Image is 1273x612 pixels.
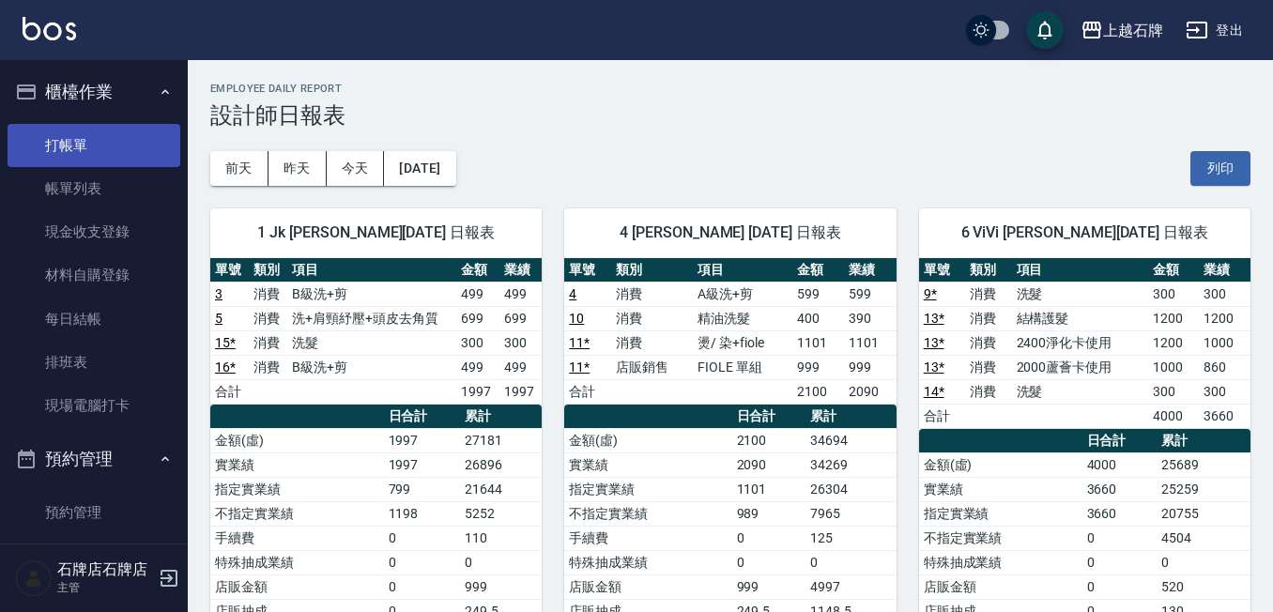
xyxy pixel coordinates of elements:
td: 0 [384,526,460,550]
a: 材料自購登錄 [8,253,180,297]
button: 登出 [1178,13,1250,48]
td: 390 [844,306,896,330]
td: 特殊抽成業績 [210,550,384,574]
td: 0 [732,526,806,550]
td: 店販金額 [564,574,731,599]
td: 洗髮 [1012,282,1148,306]
td: 洗+肩頸紓壓+頭皮去角質 [287,306,456,330]
td: 499 [456,282,498,306]
td: 520 [1157,574,1250,599]
button: save [1026,11,1064,49]
td: 0 [1082,550,1157,574]
th: 金額 [456,258,498,283]
td: 特殊抽成業績 [919,550,1082,574]
td: 20755 [1157,501,1250,526]
th: 累計 [1157,429,1250,453]
td: 999 [732,574,806,599]
td: 989 [732,501,806,526]
button: 前天 [210,151,268,186]
td: 300 [499,330,543,355]
th: 類別 [611,258,693,283]
td: 1101 [844,330,896,355]
td: 消費 [965,379,1011,404]
td: 26896 [460,452,542,477]
td: 實業績 [564,452,731,477]
td: 1101 [792,330,844,355]
td: 499 [499,355,543,379]
td: 消費 [965,306,1011,330]
span: 6 ViVi [PERSON_NAME][DATE] 日報表 [942,223,1228,242]
span: 1 Jk [PERSON_NAME][DATE] 日報表 [233,223,519,242]
td: 1200 [1148,306,1200,330]
th: 日合計 [1082,429,1157,453]
h3: 設計師日報表 [210,102,1250,129]
div: 上越石牌 [1103,19,1163,42]
td: 499 [456,355,498,379]
td: 燙/ 染+fiole [693,330,792,355]
span: 4 [PERSON_NAME] [DATE] 日報表 [587,223,873,242]
th: 業績 [1199,258,1250,283]
td: 300 [1148,282,1200,306]
td: 合計 [564,379,611,404]
td: 999 [792,355,844,379]
td: 300 [1199,379,1250,404]
td: 消費 [611,306,693,330]
th: 項目 [1012,258,1148,283]
td: 125 [805,526,897,550]
th: 業績 [499,258,543,283]
td: 4997 [805,574,897,599]
td: 消費 [965,355,1011,379]
h2: Employee Daily Report [210,83,1250,95]
td: 599 [792,282,844,306]
td: 合計 [919,404,965,428]
td: 消費 [249,355,287,379]
button: 昨天 [268,151,327,186]
th: 金額 [1148,258,1200,283]
td: 金額(虛) [564,428,731,452]
td: 110 [460,526,542,550]
td: 0 [732,550,806,574]
td: 洗髮 [287,330,456,355]
td: 消費 [965,330,1011,355]
td: 消費 [965,282,1011,306]
td: 0 [1082,526,1157,550]
td: 金額(虛) [919,452,1082,477]
td: 1000 [1199,330,1250,355]
td: 1997 [384,428,460,452]
td: 消費 [249,282,287,306]
th: 類別 [965,258,1011,283]
td: 4000 [1082,452,1157,477]
a: 單日預約紀錄 [8,534,180,577]
td: 300 [1199,282,1250,306]
td: 不指定實業績 [919,526,1082,550]
table: a dense table [919,258,1250,429]
td: 699 [499,306,543,330]
td: 實業績 [210,452,384,477]
td: 手續費 [564,526,731,550]
td: 3660 [1199,404,1250,428]
th: 累計 [805,405,897,429]
td: 2100 [732,428,806,452]
td: 消費 [611,330,693,355]
td: 4504 [1157,526,1250,550]
td: B級洗+剪 [287,355,456,379]
td: 指定實業績 [919,501,1082,526]
p: 主管 [57,579,153,596]
th: 金額 [792,258,844,283]
td: 27181 [460,428,542,452]
a: 帳單列表 [8,167,180,210]
a: 現金收支登錄 [8,210,180,253]
th: 單號 [210,258,249,283]
td: 1997 [384,452,460,477]
td: 34694 [805,428,897,452]
td: 0 [384,550,460,574]
td: 1101 [732,477,806,501]
td: 860 [1199,355,1250,379]
td: 結構護髮 [1012,306,1148,330]
table: a dense table [210,258,542,405]
th: 單號 [919,258,965,283]
td: 4000 [1148,404,1200,428]
td: 699 [456,306,498,330]
td: 2100 [792,379,844,404]
a: 打帳單 [8,124,180,167]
